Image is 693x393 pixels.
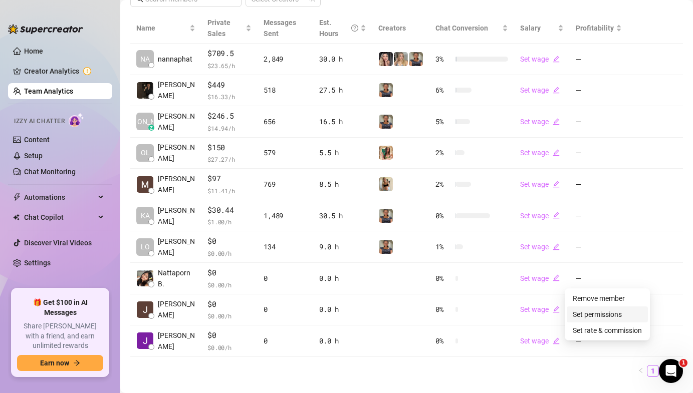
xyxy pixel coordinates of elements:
span: [PERSON_NAME] [158,236,195,258]
span: edit [553,56,560,63]
a: Set wageedit [520,305,560,313]
span: edit [553,274,560,281]
span: Salary [520,24,541,32]
span: 0 % [435,304,451,315]
span: $0 [207,235,252,247]
a: Set wageedit [520,243,560,251]
div: 134 [264,241,307,252]
img: madison [379,115,393,129]
img: James Darbyshir… [137,301,153,318]
div: 769 [264,179,307,190]
div: 30.0 h [319,54,366,65]
img: logo-BBDzfeDw.svg [8,24,83,34]
span: $0 [207,329,252,341]
span: $ 16.33 /h [207,92,252,102]
a: Set wageedit [520,212,560,220]
span: $ 0.00 /h [207,248,252,258]
td: — [570,138,628,169]
span: Chat Copilot [24,209,95,225]
img: madison [379,240,393,254]
a: Set wageedit [520,337,560,345]
a: Setup [24,152,43,160]
span: $97 [207,173,252,185]
img: chloe!! [379,177,393,191]
td: — [570,325,628,357]
a: Creator Analytics exclamation-circle [24,63,104,79]
span: 0 % [435,273,451,284]
span: [PERSON_NAME] [158,173,195,195]
span: $0 [207,298,252,310]
a: Remove member [573,294,625,302]
li: 1 [647,365,659,377]
span: [PERSON_NAME] [158,298,195,320]
span: 2 % [435,179,451,190]
img: AI Chatter [69,113,84,127]
span: edit [553,87,560,94]
img: madison [379,209,393,223]
a: Set wageedit [520,118,560,126]
div: 5.5 h [319,147,366,158]
span: [PERSON_NAME] [158,330,195,352]
iframe: Intercom live chat [659,359,683,383]
span: [PERSON_NAME] [158,79,195,101]
td: — [570,75,628,107]
span: [PERSON_NAME] [118,116,172,127]
span: edit [553,337,560,344]
span: LO [141,241,150,252]
a: Set wageedit [520,55,560,63]
span: edit [553,181,560,188]
td: — [570,263,628,294]
div: 0.0 h [319,304,366,315]
span: $709.5 [207,48,252,60]
span: $ 11.41 /h [207,186,252,196]
span: Earn now [40,359,69,367]
span: Nattaporn B. [158,267,195,289]
span: 6 % [435,85,451,96]
td: — [570,106,628,138]
button: Earn nowarrow-right [17,355,103,371]
img: tatum [379,52,393,66]
div: 656 [264,116,307,127]
a: Chat Monitoring [24,168,76,176]
a: Set wageedit [520,149,560,157]
span: edit [553,118,560,125]
img: Nattaporn Boonw… [137,270,153,286]
img: Enya [394,52,408,66]
a: 1 [647,365,658,376]
span: arrow-right [73,359,80,366]
div: 0.0 h [319,335,366,346]
span: Messages Sent [264,19,296,38]
span: $ 14.94 /h [207,123,252,133]
span: $0 [207,267,252,279]
span: $ 0.00 /h [207,311,252,321]
img: Jacob Urbanek [137,332,153,349]
div: 27.5 h [319,85,366,96]
span: Profitability [576,24,614,32]
span: edit [553,212,560,219]
div: 1,489 [264,210,307,221]
span: edit [553,149,560,156]
img: madison [409,52,423,66]
span: Izzy AI Chatter [14,117,65,126]
a: Discover Viral Videos [24,239,92,247]
span: $ 0.00 /h [207,280,252,290]
img: fiona [379,146,393,160]
span: $246.5 [207,110,252,122]
th: Name [130,13,201,44]
span: $30.44 [207,204,252,216]
a: Settings [24,259,51,267]
a: Set wageedit [520,274,560,282]
div: 9.0 h [319,241,366,252]
button: left [635,365,647,377]
div: 518 [264,85,307,96]
span: OL [141,147,150,158]
div: 8.5 h [319,179,366,190]
div: 16.5 h [319,116,366,127]
div: 579 [264,147,307,158]
div: z [148,125,154,131]
span: 0 % [435,335,451,346]
img: Aleksander Ovča… [137,82,153,99]
span: thunderbolt [13,193,21,201]
a: Set permissions [573,310,622,318]
span: NA [140,54,150,65]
